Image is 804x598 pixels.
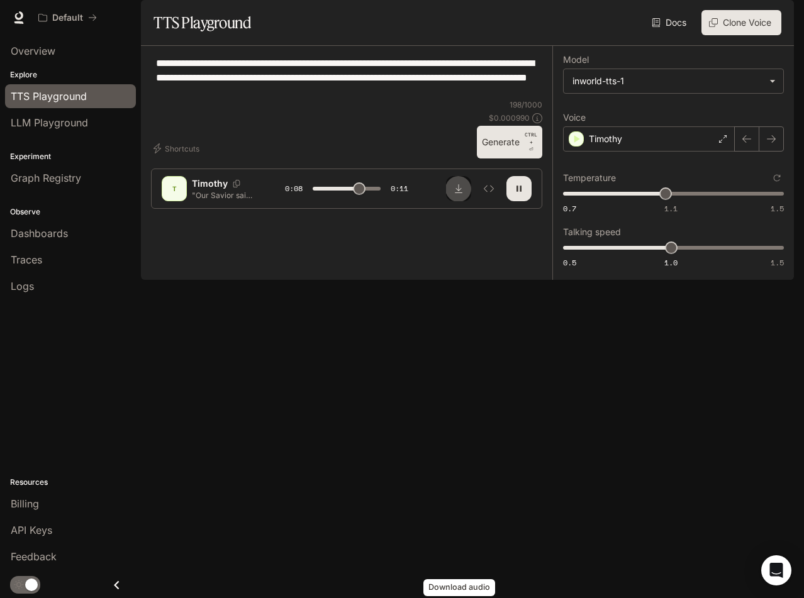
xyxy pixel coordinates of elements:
[52,13,83,23] p: Default
[770,171,784,185] button: Reset to default
[477,126,542,158] button: GenerateCTRL +⏎
[228,180,245,187] button: Copy Voice ID
[151,138,204,158] button: Shortcuts
[563,174,616,182] p: Temperature
[164,179,184,199] div: T
[446,176,471,201] button: Download audio
[525,131,537,146] p: CTRL +
[564,69,783,93] div: inworld-tts-1
[649,10,691,35] a: Docs
[192,190,255,201] p: "Our Savior said, 'Father, forgive them, for they not know what they do.' That young man … I forg...
[563,55,589,64] p: Model
[285,182,303,195] span: 0:08
[701,10,781,35] button: Clone Voice
[589,133,622,145] p: Timothy
[563,113,586,122] p: Voice
[192,177,228,190] p: Timothy
[771,203,784,214] span: 1.5
[510,99,542,110] p: 198 / 1000
[476,176,501,201] button: Inspect
[423,579,495,596] div: Download audio
[33,5,103,30] button: All workspaces
[761,555,791,585] div: Open Intercom Messenger
[664,257,678,268] span: 1.0
[563,257,576,268] span: 0.5
[771,257,784,268] span: 1.5
[391,182,408,195] span: 0:11
[563,228,621,236] p: Talking speed
[664,203,678,214] span: 1.1
[154,10,251,35] h1: TTS Playground
[572,75,763,87] div: inworld-tts-1
[525,131,537,153] p: ⏎
[489,113,530,123] p: $ 0.000990
[563,203,576,214] span: 0.7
